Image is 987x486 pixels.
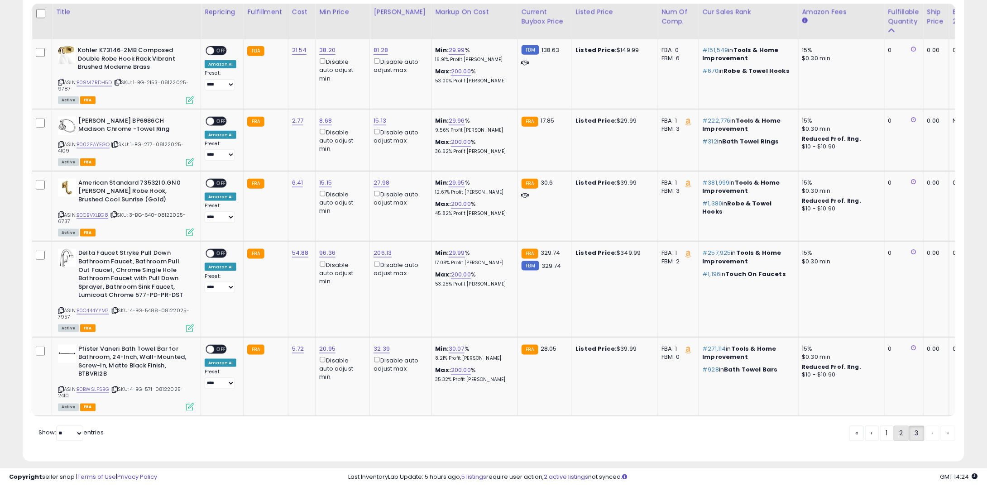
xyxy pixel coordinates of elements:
div: $39.99 [576,179,651,187]
div: % [436,345,511,362]
a: 29.99 [449,248,465,257]
div: ASIN: [58,46,194,103]
div: % [436,200,511,217]
div: FBM: 2 [662,257,692,266]
div: FBA: 1 [662,117,692,125]
div: $10 - $10.90 [802,143,877,151]
div: Disable auto adjust max [374,57,424,74]
a: 38.20 [319,46,335,55]
div: ASIN: [58,345,194,410]
div: Disable auto adjust min [319,260,363,286]
p: 45.82% Profit [PERSON_NAME] [436,210,511,217]
div: Amazon Fees [802,7,881,17]
div: Repricing [205,7,240,17]
a: 15.13 [374,116,386,125]
span: #271,114 [703,344,726,353]
p: in [703,138,791,146]
b: Listed Price: [576,46,617,54]
th: The percentage added to the cost of goods (COGS) that forms the calculator for Min & Max prices. [431,4,517,39]
span: OFF [214,345,229,353]
span: #670 [703,67,719,75]
a: 5 listings [461,472,486,481]
div: [PERSON_NAME] [374,7,427,17]
b: Delta Faucet Stryke Pull Down Bathroom Faucet, Bathroom Pull Out Faucet, Chrome Single Hole Bathr... [78,249,188,301]
div: ASIN: [58,179,194,236]
div: 0% [953,46,983,54]
div: $0.30 min [802,54,877,62]
div: ASIN: [58,249,194,331]
div: Cur Sales Rank [703,7,795,17]
div: Amazon AI [205,263,236,271]
a: 2 active listings [544,472,588,481]
div: FBM: 0 [662,353,692,361]
div: Preset: [205,141,236,161]
span: | SKU: 1-BG-2153-08122025-9787 [58,79,189,92]
div: Disable auto adjust min [319,189,363,215]
a: 2 [894,426,909,441]
div: 0.00 [927,179,942,187]
div: Ship Price [927,7,945,26]
span: | SKU: 4-BG-571-08122025-2410 [58,386,183,399]
b: Max: [436,270,451,279]
a: 6.41 [292,178,303,187]
span: #257,925 [703,248,731,257]
div: FBM: 6 [662,54,692,62]
a: Privacy Policy [117,472,157,481]
img: 215L+e-kGGL._SL40_.jpg [58,345,76,363]
small: FBA [247,249,264,259]
div: $0.30 min [802,257,877,266]
span: FBA [80,404,96,411]
div: Preset: [205,369,236,389]
a: B0CBVXLBG8 [77,211,108,219]
div: Current Buybox Price [522,7,568,26]
b: Listed Price: [576,248,617,257]
p: 12.67% Profit [PERSON_NAME] [436,189,511,195]
span: All listings currently available for purchase on Amazon [58,324,79,332]
p: in [703,366,791,374]
div: 15% [802,179,877,187]
div: Disable auto adjust min [319,355,363,381]
small: FBA [247,46,264,56]
a: B0C444YYM7 [77,307,109,314]
span: All listings currently available for purchase on Amazon [58,96,79,104]
small: FBA [522,249,538,259]
div: FBA: 1 [662,179,692,187]
b: Listed Price: [576,178,617,187]
div: % [436,46,511,63]
div: 0 [888,46,916,54]
span: #1,380 [703,199,723,208]
a: 200.00 [451,67,471,76]
span: #1,196 [703,270,721,278]
a: 21.54 [292,46,307,55]
p: 8.21% Profit [PERSON_NAME] [436,355,511,362]
div: Title [56,7,197,17]
div: Disable auto adjust max [374,189,424,207]
span: FBA [80,158,96,166]
span: Tools & Home Improvement [703,116,781,133]
b: American Standard 7353210.GN0 [PERSON_NAME] Robe Hook, Brushed Cool Sunrise (Gold) [78,179,188,206]
div: % [436,117,511,133]
a: 200.00 [451,270,471,279]
div: % [436,271,511,287]
span: Robe & Towel Hooks [703,199,772,216]
div: % [436,67,511,84]
div: FBM: 3 [662,187,692,195]
a: 200.00 [451,366,471,375]
b: Min: [436,178,449,187]
div: 0.00 [927,117,942,125]
small: FBA [247,345,264,355]
a: 29.99 [449,46,465,55]
p: in [703,179,791,195]
div: 0% [953,249,983,257]
b: Reduced Prof. Rng. [802,135,862,143]
span: 329.74 [541,248,561,257]
div: N/A [953,117,983,125]
small: Amazon Fees. [802,17,808,25]
b: Pfister Vaneri Bath Towel Bar for Bathroom, 24-Inch, Wall-Mounted, Screw-In, Matte Black Finish, ... [78,345,188,381]
span: #928 [703,365,719,374]
a: 54.88 [292,248,309,257]
b: Listed Price: [576,344,617,353]
span: Touch On Faucets [726,270,786,278]
a: B0BWSLFSBG [77,386,109,393]
img: 31vlsMlLwqL._SL40_.jpg [58,179,76,197]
